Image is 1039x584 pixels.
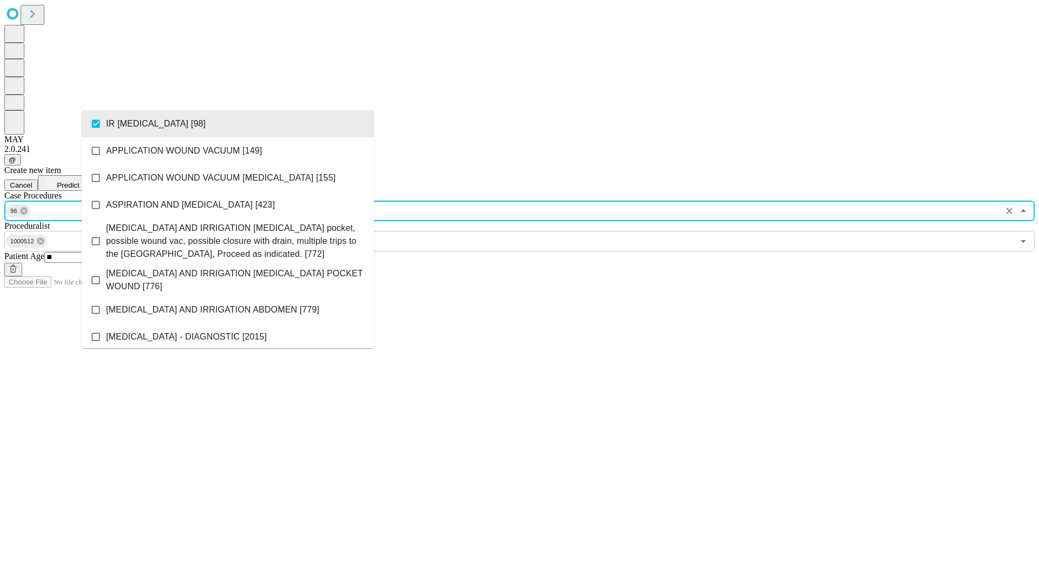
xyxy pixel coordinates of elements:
[6,204,30,217] div: 98
[1016,234,1031,249] button: Open
[106,144,262,157] span: APPLICATION WOUND VACUUM [149]
[106,198,275,211] span: ASPIRATION AND [MEDICAL_DATA] [423]
[106,330,267,343] span: [MEDICAL_DATA] - DIAGNOSTIC [2015]
[4,180,38,191] button: Cancel
[4,154,21,165] button: @
[106,222,365,261] span: [MEDICAL_DATA] AND IRRIGATION [MEDICAL_DATA] pocket, possible wound vac, possible closure with dr...
[106,267,365,293] span: [MEDICAL_DATA] AND IRRIGATION [MEDICAL_DATA] POCKET WOUND [776]
[4,135,1035,144] div: MAY
[4,165,61,175] span: Create new item
[9,156,16,164] span: @
[4,251,44,261] span: Patient Age
[6,235,47,248] div: 1000512
[4,144,1035,154] div: 2.0.241
[10,181,32,189] span: Cancel
[106,117,206,130] span: IR [MEDICAL_DATA] [98]
[106,303,319,316] span: [MEDICAL_DATA] AND IRRIGATION ABDOMEN [779]
[1002,203,1017,218] button: Clear
[4,221,50,230] span: Proceduralist
[6,235,38,248] span: 1000512
[1016,203,1031,218] button: Close
[106,171,336,184] span: APPLICATION WOUND VACUUM [MEDICAL_DATA] [155]
[6,205,22,217] span: 98
[4,191,62,200] span: Scheduled Procedure
[38,175,88,191] button: Predict
[57,181,79,189] span: Predict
